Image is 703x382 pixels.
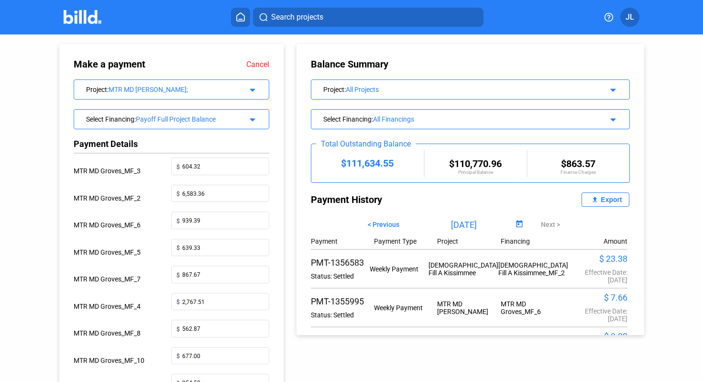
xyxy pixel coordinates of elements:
[501,237,564,245] div: Financing
[527,169,629,175] div: Finance Charges
[176,267,182,281] span: $
[245,83,257,94] mat-icon: arrow_drop_down
[134,115,136,123] span: :
[109,86,240,93] div: MTR MD [PERSON_NAME];
[176,321,182,335] span: $
[311,237,374,245] div: Payment
[568,254,627,264] div: $ 23.38
[107,86,109,93] span: :
[513,218,526,231] button: Open calendar
[323,113,588,123] div: Select Financing
[176,159,182,172] span: $
[316,139,416,148] div: Total Outstanding Balance
[374,304,437,312] div: Weekly Payment
[373,115,588,123] div: All Financings
[564,331,627,341] div: $ 8.82
[620,8,639,27] button: JL
[74,139,172,149] div: Payment Details
[182,267,264,281] input: 0.00
[253,8,483,27] button: Search projects
[136,115,240,123] div: Payoff Full Project Balance
[74,58,191,70] div: Make a payment
[541,221,560,228] span: Next >
[374,237,437,245] div: Payment Type
[176,348,182,361] span: $
[606,83,617,94] mat-icon: arrow_drop_down
[372,115,373,123] span: :
[182,240,264,253] input: 0.00
[425,158,527,169] div: $110,770.96
[311,311,374,319] div: Status: Settled
[311,272,370,280] div: Status: Settled
[501,300,564,315] div: MTR MD Groves_MF_6
[74,212,172,239] div: MTR MD Groves_MF_6
[182,186,264,199] input: 0.00
[344,86,346,93] span: :
[74,320,172,347] div: MTR MD Groves_MF_8
[498,261,568,277] div: [DEMOGRAPHIC_DATA] Fill A Kissimmee_MF_2
[437,300,500,315] div: MTR MD [PERSON_NAME]
[323,84,588,93] div: Project
[74,185,172,212] div: MTR MD Groves_MF_2
[86,84,240,93] div: Project
[370,265,428,273] div: Weekly Payment
[564,307,627,323] div: Effective Date: [DATE]
[176,240,182,253] span: $
[176,186,182,199] span: $
[86,113,240,123] div: Select Financing
[527,158,629,169] div: $863.57
[311,258,370,268] div: PMT-1356583
[176,294,182,307] span: $
[534,216,567,233] button: Next >
[368,221,399,228] span: < Previous
[564,292,627,303] div: $ 7.66
[74,347,172,374] div: MTR MD Groves_MF_10
[425,169,527,175] div: Principal Balance
[271,11,323,23] span: Search projects
[601,196,622,203] div: Export
[74,239,172,266] div: MTR MD Groves_MF_5
[182,213,264,226] input: 0.00
[182,321,264,335] input: 0.00
[311,296,374,306] div: PMT-1355995
[74,157,172,185] div: MTR MD Groves_MF_3
[74,293,172,320] div: MTR MD Groves_MF_4
[246,60,269,69] a: Cancel
[568,269,627,284] div: Effective Date: [DATE]
[64,10,101,24] img: Billd Company Logo
[582,192,629,207] button: Export
[437,237,500,245] div: Project
[361,216,406,233] button: < Previous
[245,112,257,124] mat-icon: arrow_drop_down
[604,237,627,245] div: Amount
[606,112,617,124] mat-icon: arrow_drop_down
[182,159,264,172] input: 0.00
[311,157,424,169] div: $111,634.55
[311,192,470,207] div: Payment History
[182,294,264,307] input: 0.00
[182,348,264,361] input: 0.00
[311,58,630,70] div: Balance Summary
[176,213,182,226] span: $
[346,86,588,93] div: All Projects
[589,194,601,205] mat-icon: file_upload
[428,261,498,277] div: [DEMOGRAPHIC_DATA] Fill A Kissimmee
[626,11,634,23] span: JL
[74,266,172,293] div: MTR MD Groves_MF_7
